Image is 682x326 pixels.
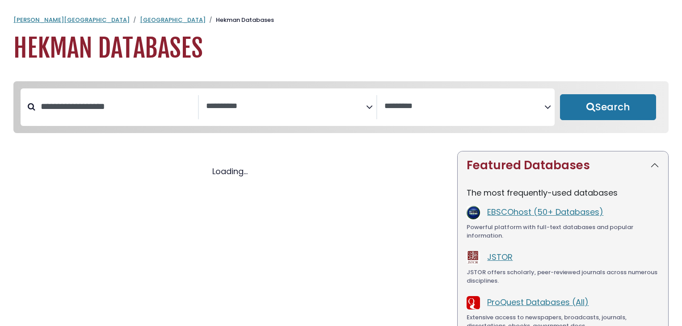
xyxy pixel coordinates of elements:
[13,81,669,133] nav: Search filters
[13,165,446,177] div: Loading...
[384,102,544,111] textarea: Search
[467,187,659,199] p: The most frequently-used databases
[487,206,603,217] a: EBSCOhost (50+ Databases)
[487,251,513,263] a: JSTOR
[487,297,589,308] a: ProQuest Databases (All)
[206,102,366,111] textarea: Search
[35,99,198,114] input: Search database by title or keyword
[467,268,659,285] div: JSTOR offers scholarly, peer-reviewed journals across numerous disciplines.
[13,16,669,25] nav: breadcrumb
[560,94,656,120] button: Submit for Search Results
[458,151,668,180] button: Featured Databases
[467,223,659,240] div: Powerful platform with full-text databases and popular information.
[13,16,130,24] a: [PERSON_NAME][GEOGRAPHIC_DATA]
[140,16,206,24] a: [GEOGRAPHIC_DATA]
[13,33,669,63] h1: Hekman Databases
[206,16,274,25] li: Hekman Databases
